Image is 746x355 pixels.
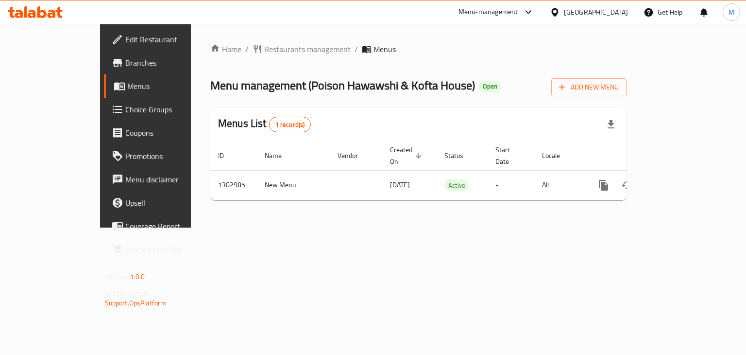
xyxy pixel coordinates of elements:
span: M [729,7,734,18]
nav: breadcrumb [210,43,627,55]
span: Menus [127,80,217,92]
span: Promotions [125,150,217,162]
span: Coverage Report [125,220,217,232]
span: Vendor [338,150,371,161]
span: Get support on: [105,287,150,300]
span: ID [218,150,237,161]
th: Actions [584,141,693,171]
a: Promotions [104,144,225,168]
a: Coverage Report [104,214,225,238]
span: Name [265,150,294,161]
td: New Menu [257,170,330,200]
span: Active [444,180,469,191]
span: Add New Menu [559,81,619,93]
span: Coupons [125,127,217,139]
div: Active [444,179,469,191]
a: Edit Restaurant [104,28,225,51]
span: 1.0.0 [130,270,145,283]
a: Support.OpsPlatform [105,297,167,309]
span: Open [479,82,501,90]
a: Restaurants management [253,43,351,55]
span: Menus [373,43,396,55]
a: Upsell [104,191,225,214]
td: All [534,170,584,200]
span: Menu disclaimer [125,174,217,185]
span: Version: [105,270,129,283]
span: Grocery Checklist [125,244,217,255]
span: Menu management ( Poison Hawawshi & Kofta House ) [210,74,475,96]
a: Choice Groups [104,98,225,121]
a: Grocery Checklist [104,238,225,261]
a: Home [210,43,241,55]
span: Choice Groups [125,104,217,115]
div: [GEOGRAPHIC_DATA] [564,7,628,18]
div: Total records count [269,117,311,132]
a: Coupons [104,121,225,144]
button: Add New Menu [551,78,627,96]
span: Restaurants management [264,43,351,55]
td: - [488,170,534,200]
div: Open [479,81,501,92]
span: Edit Restaurant [125,34,217,45]
a: Branches [104,51,225,74]
span: Branches [125,57,217,69]
div: Export file [599,113,623,136]
span: [DATE] [390,178,410,191]
button: Change Status [615,174,639,197]
span: Start Date [495,144,523,167]
h2: Menus List [218,116,311,132]
span: Locale [542,150,573,161]
button: more [592,174,615,197]
a: Menus [104,74,225,98]
li: / [355,43,358,55]
a: Menu disclaimer [104,168,225,191]
span: Created On [390,144,425,167]
span: Upsell [125,197,217,209]
span: Status [444,150,476,161]
span: 1 record(s) [270,120,311,129]
li: / [245,43,249,55]
table: enhanced table [210,141,693,200]
td: 1302985 [210,170,257,200]
div: Menu-management [458,6,518,18]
